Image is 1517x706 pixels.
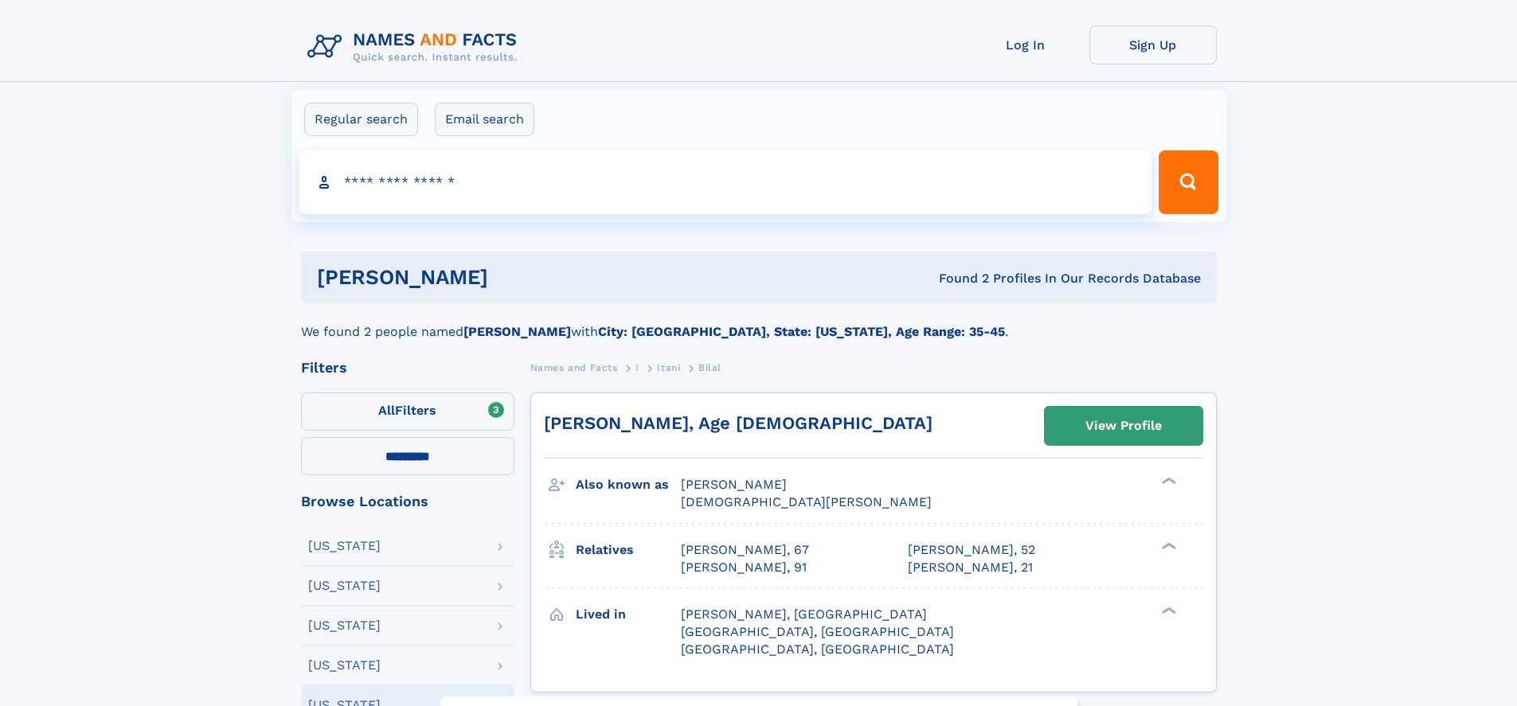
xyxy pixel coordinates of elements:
[1158,605,1177,615] div: ❯
[635,362,639,373] span: I
[681,607,927,622] span: [PERSON_NAME], [GEOGRAPHIC_DATA]
[576,536,681,564] h3: Relatives
[1085,408,1162,444] div: View Profile
[962,25,1089,64] a: Log In
[301,361,514,375] div: Filters
[378,403,395,418] span: All
[635,357,639,377] a: I
[301,392,514,431] label: Filters
[598,324,1005,339] b: City: [GEOGRAPHIC_DATA], State: [US_STATE], Age Range: 35-45
[1045,407,1202,445] a: View Profile
[681,559,807,576] a: [PERSON_NAME], 91
[1159,150,1218,214] button: Search Button
[299,150,1152,214] input: search input
[530,357,618,377] a: Names and Facts
[1158,476,1177,486] div: ❯
[544,413,932,433] a: [PERSON_NAME], Age [DEMOGRAPHIC_DATA]
[714,270,1201,287] div: Found 2 Profiles In Our Records Database
[308,659,381,672] div: [US_STATE]
[308,619,381,632] div: [US_STATE]
[1158,540,1177,551] div: ❯
[301,494,514,509] div: Browse Locations
[681,642,954,657] span: [GEOGRAPHIC_DATA], [GEOGRAPHIC_DATA]
[681,624,954,639] span: [GEOGRAPHIC_DATA], [GEOGRAPHIC_DATA]
[576,471,681,498] h3: Also known as
[308,579,381,592] div: [US_STATE]
[657,362,680,373] span: Itani
[657,357,680,377] a: Itani
[908,559,1033,576] a: [PERSON_NAME], 21
[576,601,681,628] h3: Lived in
[304,103,418,136] label: Regular search
[681,477,787,492] span: [PERSON_NAME]
[435,103,534,136] label: Email search
[1089,25,1217,64] a: Sign Up
[681,494,932,509] span: [DEMOGRAPHIC_DATA][PERSON_NAME]
[301,303,1217,341] div: We found 2 people named with .
[301,25,530,68] img: Logo Names and Facts
[698,362,721,373] span: Bilal
[308,540,381,552] div: [US_STATE]
[908,541,1035,559] a: [PERSON_NAME], 52
[681,541,809,559] a: [PERSON_NAME], 67
[317,267,714,287] h1: [PERSON_NAME]
[463,324,571,339] b: [PERSON_NAME]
